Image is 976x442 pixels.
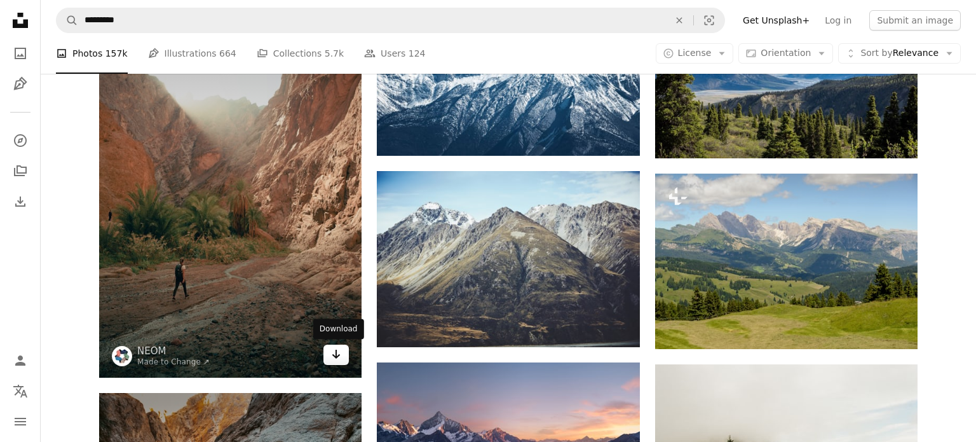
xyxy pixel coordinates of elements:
a: NEOM [137,345,210,357]
button: Search Unsplash [57,8,78,32]
span: Relevance [860,47,939,60]
span: License [678,48,712,58]
button: Sort byRelevance [838,43,961,64]
a: Download [323,345,349,365]
button: Visual search [694,8,724,32]
a: green mountain across body of water [655,65,918,76]
a: Explore [8,128,33,153]
a: Made to Change ↗ [137,357,210,366]
a: Get Unsplash+ [735,10,817,31]
a: a mountain range covered in snow under a blue sky [377,64,639,75]
button: Submit an image [869,10,961,31]
a: Illustrations 664 [148,33,236,74]
a: Home — Unsplash [8,8,33,36]
a: a man walking down a dirt road next to a mountain [99,174,362,186]
img: Go to NEOM's profile [112,346,132,366]
button: Orientation [738,43,833,64]
button: Clear [665,8,693,32]
span: 124 [409,46,426,60]
a: Download History [8,189,33,214]
button: License [656,43,734,64]
a: Collections 5.7k [257,33,344,74]
span: 664 [219,46,236,60]
img: snow capped mountans [377,171,639,347]
a: Illustrations [8,71,33,97]
span: Sort by [860,48,892,58]
form: Find visuals sitewide [56,8,725,33]
span: Orientation [761,48,811,58]
a: a view of a valley with mountains in the background [655,256,918,267]
span: 5.7k [325,46,344,60]
a: snow capped mountans [377,253,639,265]
button: Language [8,378,33,404]
img: a view of a valley with mountains in the background [655,174,918,349]
a: Log in / Sign up [8,348,33,373]
a: Users 124 [364,33,425,74]
a: Photos [8,41,33,66]
div: Download [313,319,364,340]
a: Collections [8,158,33,184]
a: Log in [817,10,859,31]
button: Menu [8,409,33,434]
